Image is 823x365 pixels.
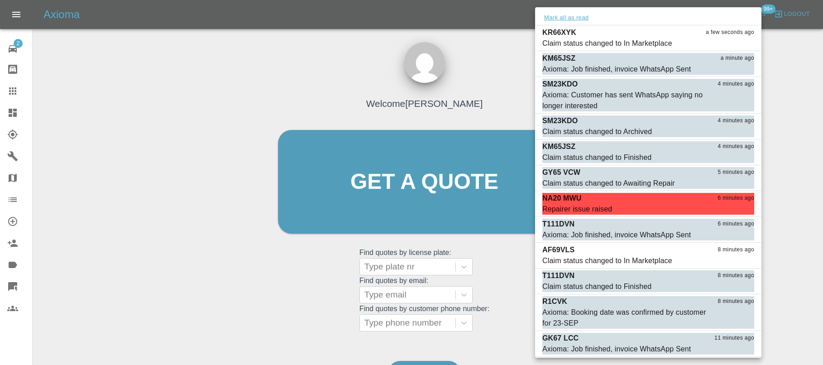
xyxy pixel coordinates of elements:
[542,230,691,240] div: Axioma: Job finished, invoice WhatsApp Sent
[542,245,574,255] p: AF69VLS
[718,297,754,306] span: 8 minutes ago
[718,80,754,89] span: 4 minutes ago
[542,53,575,64] p: KM65JSZ
[542,64,691,75] div: Axioma: Job finished, invoice WhatsApp Sent
[542,38,672,49] div: Claim status changed to In Marketplace
[542,90,709,111] div: Axioma: Customer has sent WhatsApp saying no longer interested
[542,167,580,178] p: GY65 VCW
[542,13,590,23] button: Mark all as read
[718,168,754,177] span: 5 minutes ago
[718,245,754,255] span: 8 minutes ago
[542,79,578,90] p: SM23KDO
[542,255,672,266] div: Claim status changed to In Marketplace
[542,152,651,163] div: Claim status changed to Finished
[706,28,754,37] span: a few seconds ago
[542,141,575,152] p: KM65JSZ
[714,334,754,343] span: 11 minutes ago
[542,333,579,344] p: GK67 LCC
[718,116,754,125] span: 4 minutes ago
[542,281,651,292] div: Claim status changed to Finished
[542,204,612,215] div: Repairer issue raised
[542,219,574,230] p: T111DVN
[542,307,709,329] div: Axioma: Booking date was confirmed by customer for 23-SEP
[718,142,754,151] span: 4 minutes ago
[542,344,691,355] div: Axioma: Job finished, invoice WhatsApp Sent
[542,126,652,137] div: Claim status changed to Archived
[542,178,675,189] div: Claim status changed to Awaiting Repair
[542,115,578,126] p: SM23KDO
[542,296,567,307] p: R1CVK
[718,194,754,203] span: 6 minutes ago
[718,220,754,229] span: 6 minutes ago
[542,27,576,38] p: KR66XYK
[542,193,582,204] p: NA20 MWU
[721,54,754,63] span: a minute ago
[542,270,574,281] p: T111DVN
[718,271,754,280] span: 8 minutes ago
